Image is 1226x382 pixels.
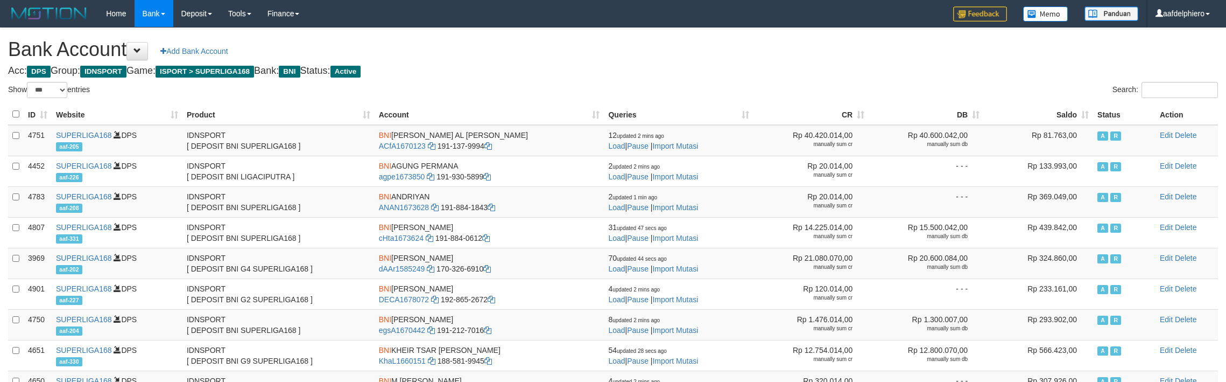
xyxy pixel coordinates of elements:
[279,66,300,78] span: BNI
[984,125,1093,156] td: Rp 81.763,00
[984,217,1093,248] td: Rp 439.842,00
[1175,192,1196,201] a: Delete
[1160,284,1173,293] a: Edit
[753,279,869,309] td: Rp 120.014,00
[1097,316,1108,325] span: Active
[627,357,649,365] a: Pause
[24,217,52,248] td: 4807
[1097,131,1108,141] span: Active
[379,131,391,140] span: BNI
[869,104,984,125] th: DB: activate to sort column ascending
[1097,346,1108,356] span: Active
[379,326,425,335] a: egsA1670442
[56,204,82,213] span: aaf-208
[612,195,657,200] span: updated 1 min ago
[182,104,375,125] th: Product: activate to sort column ascending
[753,104,869,125] th: CR: activate to sort column ascending
[758,233,852,240] div: manually sum cr
[1097,224,1108,233] span: Active
[652,265,698,273] a: Import Mutasi
[608,315,698,335] span: | |
[612,164,660,170] span: updated 2 mins ago
[27,82,67,98] select: Showentries
[1175,284,1196,293] a: Delete
[984,279,1093,309] td: Rp 233.161,00
[753,156,869,186] td: Rp 20.014,00
[608,265,625,273] a: Load
[431,203,439,212] a: Copy ANAN1673628 to clipboard
[1097,254,1108,263] span: Active
[426,234,433,242] a: Copy cHta1673624 to clipboard
[156,66,254,78] span: ISPORT > SUPERLIGA168
[56,284,112,293] a: SUPERLIGA168
[428,142,435,150] a: Copy ACfA1670123 to clipboard
[627,142,649,150] a: Pause
[608,234,625,242] a: Load
[1110,316,1121,325] span: Running
[869,248,984,279] td: Rp 20.600.084,00
[484,326,491,335] a: Copy 1912127016 to clipboard
[56,327,82,336] span: aaf-204
[379,357,426,365] a: KhaL1660151
[1110,162,1121,171] span: Running
[56,346,112,355] a: SUPERLIGA168
[182,217,375,248] td: IDNSPORT [ DEPOSIT BNI SUPERLIGA168 ]
[56,223,112,232] a: SUPERLIGA168
[608,203,625,212] a: Load
[1160,131,1173,140] a: Edit
[652,234,698,242] a: Import Mutasi
[758,141,852,148] div: manually sum cr
[379,172,425,181] a: agpe1673850
[56,173,82,182] span: aaf-226
[182,186,375,217] td: IDNSPORT [ DEPOSIT BNI SUPERLIGA168 ]
[24,340,52,371] td: 4651
[56,162,112,170] a: SUPERLIGA168
[483,172,491,181] a: Copy 1919305899 to clipboard
[627,172,649,181] a: Pause
[608,346,666,355] span: 54
[431,295,439,304] a: Copy DECA1678072 to clipboard
[608,192,657,201] span: 2
[1097,285,1108,294] span: Active
[608,284,660,293] span: 4
[753,248,869,279] td: Rp 21.080.070,00
[56,192,112,201] a: SUPERLIGA168
[8,66,1218,77] h4: Acc: Group: Game: Bank: Status:
[483,265,491,273] a: Copy 1703266910 to clipboard
[1160,254,1173,262] a: Edit
[482,234,490,242] a: Copy 1918840612 to clipboard
[984,309,1093,340] td: Rp 293.902,00
[869,309,984,340] td: Rp 1.300.007,00
[379,223,391,232] span: BNI
[24,125,52,156] td: 4751
[8,82,90,98] label: Show entries
[984,156,1093,186] td: Rp 133.993,00
[1110,224,1121,233] span: Running
[379,265,425,273] a: dAAr1585249
[617,133,664,139] span: updated 2 mins ago
[873,325,968,332] div: manually sum db
[1110,285,1121,294] span: Running
[375,309,604,340] td: [PERSON_NAME] 191-212-7016
[24,156,52,186] td: 4452
[608,254,698,273] span: | |
[488,295,495,304] a: Copy 1928652672 to clipboard
[375,125,604,156] td: [PERSON_NAME] AL [PERSON_NAME] 191-137-9994
[873,263,968,271] div: manually sum db
[1160,223,1173,232] a: Edit
[27,66,51,78] span: DPS
[652,172,698,181] a: Import Mutasi
[379,234,424,242] a: cHta1673624
[1110,131,1121,141] span: Running
[608,223,666,232] span: 31
[182,125,375,156] td: IDNSPORT [ DEPOSIT BNI SUPERLIGA168 ]
[608,223,698,242] span: | |
[608,254,666,262] span: 70
[617,348,667,354] span: updated 28 secs ago
[375,279,604,309] td: [PERSON_NAME] 192-865-2672
[984,104,1093,125] th: Saldo: activate to sort column ascending
[375,186,604,217] td: ANDRIYAN 191-884-1843
[608,172,625,181] a: Load
[24,309,52,340] td: 4750
[869,217,984,248] td: Rp 15.500.042,00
